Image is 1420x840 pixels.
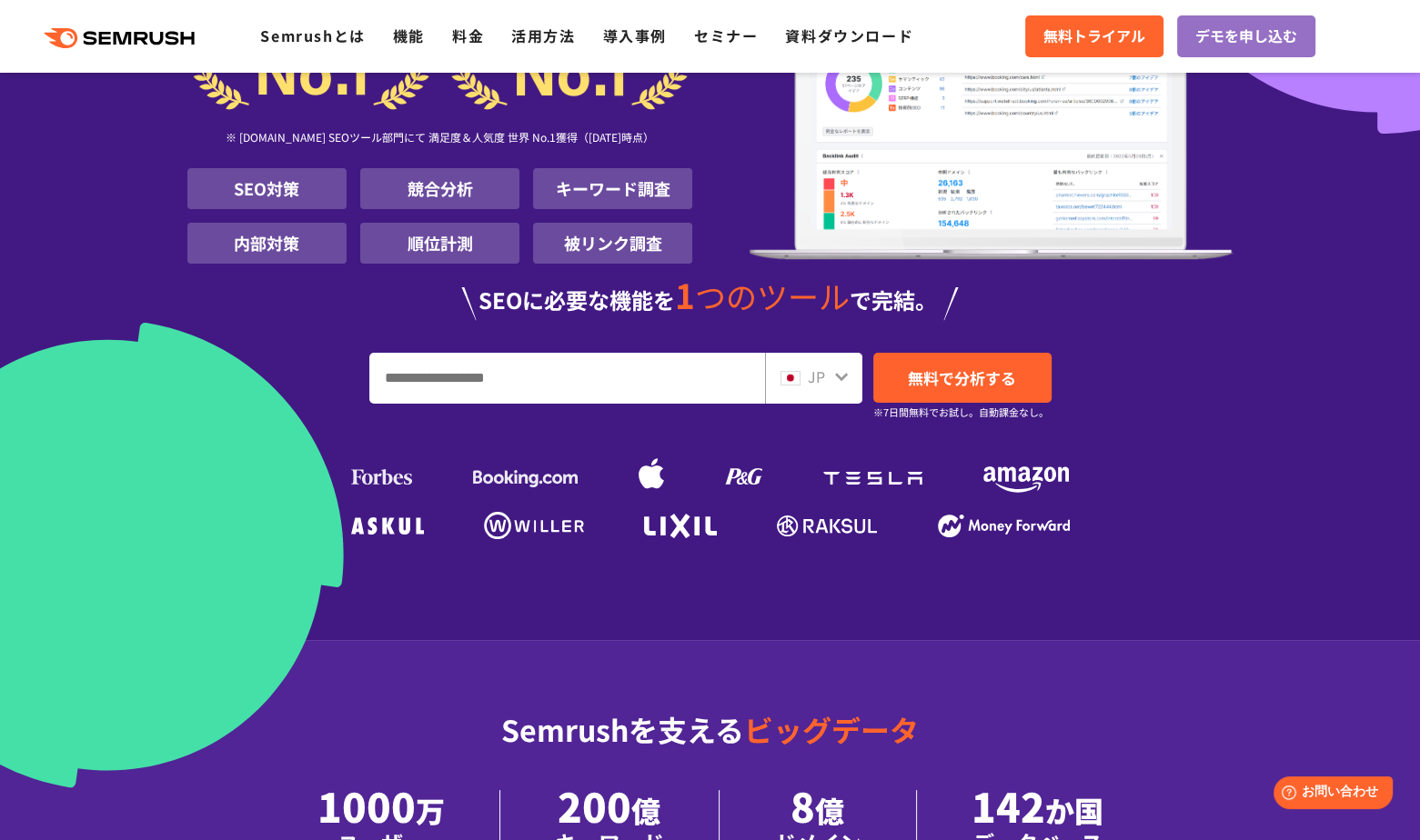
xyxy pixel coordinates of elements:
a: 無料トライアル [1025,15,1163,57]
span: 億 [631,789,660,831]
a: 機能 [393,25,425,46]
li: 競合分析 [360,168,519,209]
span: で完結。 [850,284,937,315]
span: 無料トライアル [1043,25,1145,48]
input: URL、キーワードを入力してください [370,354,764,403]
iframe: Help widget launcher [1258,769,1400,820]
a: セミナー [694,25,758,46]
li: 順位計測 [360,223,519,264]
a: 導入事例 [603,25,667,46]
a: 活用方法 [511,25,575,46]
div: ※ [DOMAIN_NAME] SEOツール部門にて 満足度＆人気度 世界 No.1獲得（[DATE]時点） [187,110,693,168]
span: JP [808,365,825,387]
a: 資料ダウンロード [785,25,913,46]
span: 億 [815,789,844,831]
li: 被リンク調査 [533,223,692,264]
span: つのツール [695,274,850,318]
li: キーワード調査 [533,168,692,209]
a: 料金 [452,25,484,46]
li: SEO対策 [187,168,347,209]
li: 内部対策 [187,223,347,264]
small: ※7日間無料でお試し。自動課金なし。 [873,404,1049,421]
span: デモを申し込む [1195,25,1297,48]
div: SEOに必要な機能を [187,278,1234,320]
span: ビッグデータ [744,708,919,750]
a: Semrushとは [260,25,365,46]
a: デモを申し込む [1177,15,1315,57]
a: 無料で分析する [873,353,1052,403]
span: 1 [675,270,695,319]
div: Semrushを支える [187,698,1234,790]
span: 無料で分析する [908,366,1016,389]
span: か国 [1045,789,1103,831]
